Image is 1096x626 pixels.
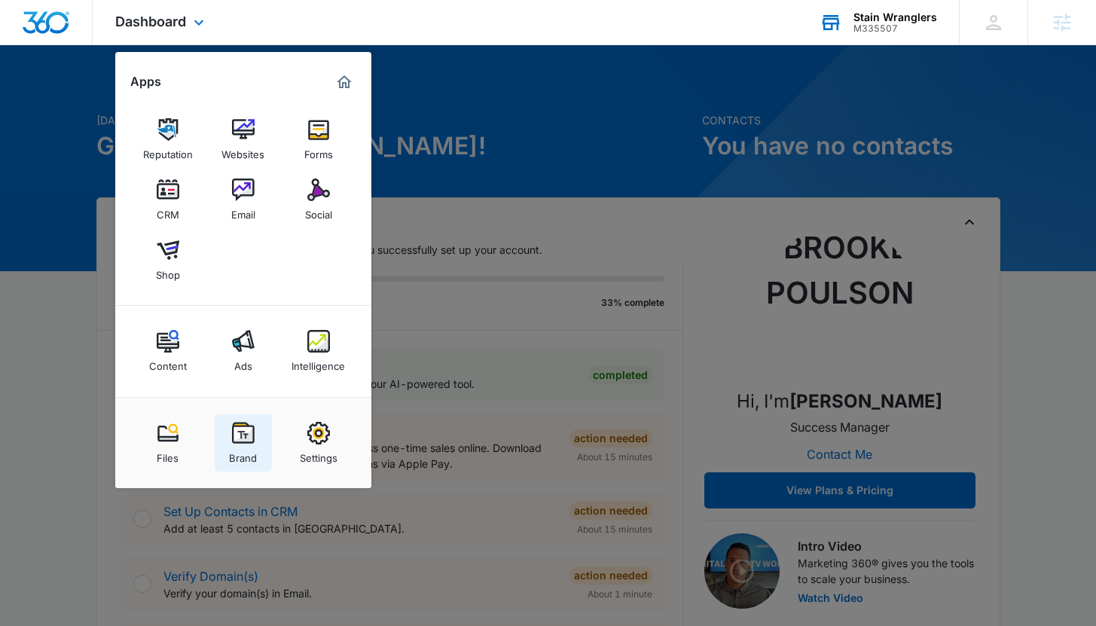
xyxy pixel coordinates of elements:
[290,322,347,380] a: Intelligence
[234,353,252,372] div: Ads
[149,353,187,372] div: Content
[221,141,264,160] div: Websites
[139,171,197,228] a: CRM
[290,111,347,168] a: Forms
[229,444,257,464] div: Brand
[853,11,937,23] div: account name
[215,171,272,228] a: Email
[290,171,347,228] a: Social
[139,414,197,472] a: Files
[305,201,332,221] div: Social
[853,23,937,34] div: account id
[139,231,197,289] a: Shop
[130,75,161,89] h2: Apps
[231,201,255,221] div: Email
[115,14,186,29] span: Dashboard
[215,414,272,472] a: Brand
[143,141,193,160] div: Reputation
[300,444,337,464] div: Settings
[332,70,356,94] a: Marketing 360® Dashboard
[292,353,345,372] div: Intelligence
[304,141,333,160] div: Forms
[215,322,272,380] a: Ads
[290,414,347,472] a: Settings
[157,444,179,464] div: Files
[157,201,179,221] div: CRM
[139,322,197,380] a: Content
[139,111,197,168] a: Reputation
[156,261,180,281] div: Shop
[215,111,272,168] a: Websites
